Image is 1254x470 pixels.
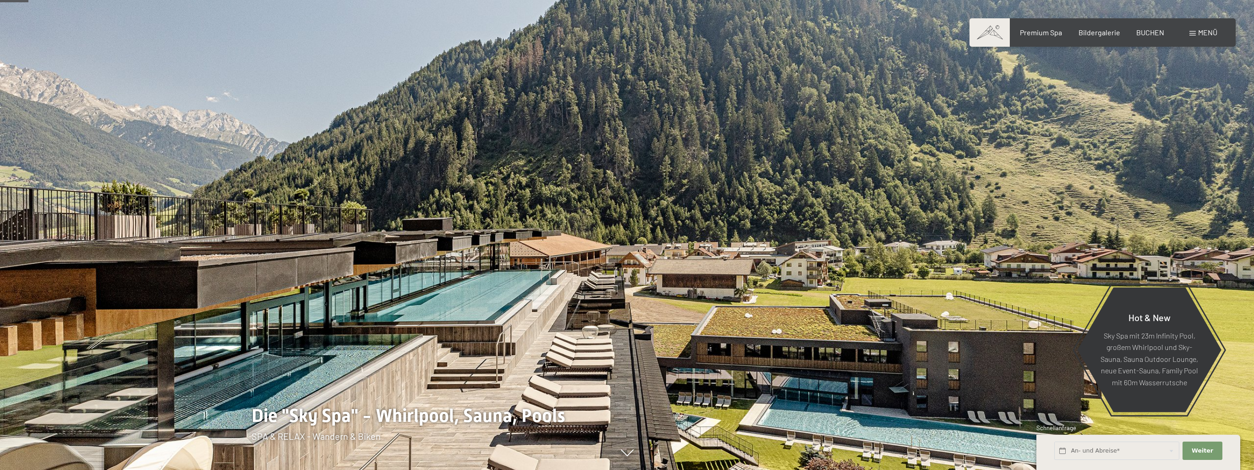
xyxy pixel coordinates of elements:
[1077,287,1222,413] a: Hot & New Sky Spa mit 23m Infinity Pool, großem Whirlpool und Sky-Sauna, Sauna Outdoor Lounge, ne...
[1100,329,1199,388] p: Sky Spa mit 23m Infinity Pool, großem Whirlpool und Sky-Sauna, Sauna Outdoor Lounge, neue Event-S...
[1183,442,1222,460] button: Weiter
[1036,424,1076,432] span: Schnellanfrage
[1128,312,1171,322] span: Hot & New
[1198,28,1217,37] span: Menü
[1079,28,1120,37] a: Bildergalerie
[1136,28,1164,37] a: BUCHEN
[1020,28,1062,37] a: Premium Spa
[1192,447,1213,455] span: Weiter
